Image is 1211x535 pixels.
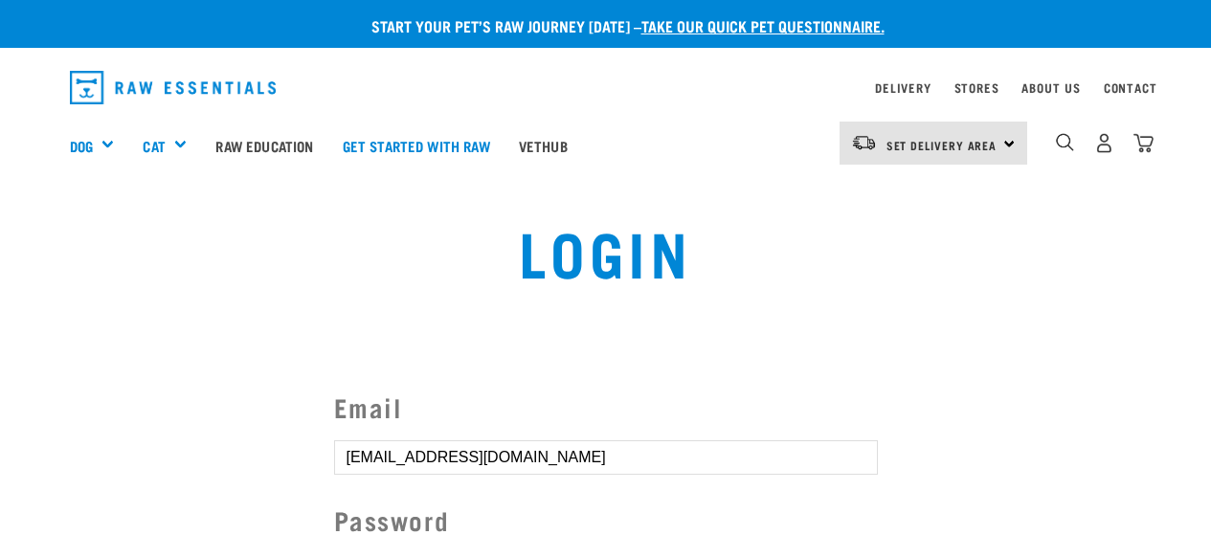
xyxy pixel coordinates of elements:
[201,107,327,184] a: Raw Education
[1133,133,1154,153] img: home-icon@2x.png
[886,142,998,148] span: Set Delivery Area
[334,388,878,427] label: Email
[851,134,877,151] img: van-moving.png
[641,21,885,30] a: take our quick pet questionnaire.
[1104,84,1157,91] a: Contact
[1094,133,1114,153] img: user.png
[1056,133,1074,151] img: home-icon-1@2x.png
[505,107,582,184] a: Vethub
[143,135,165,157] a: Cat
[236,216,975,285] h1: Login
[70,135,93,157] a: Dog
[954,84,999,91] a: Stores
[328,107,505,184] a: Get started with Raw
[1021,84,1080,91] a: About Us
[55,63,1157,112] nav: dropdown navigation
[70,71,277,104] img: Raw Essentials Logo
[875,84,931,91] a: Delivery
